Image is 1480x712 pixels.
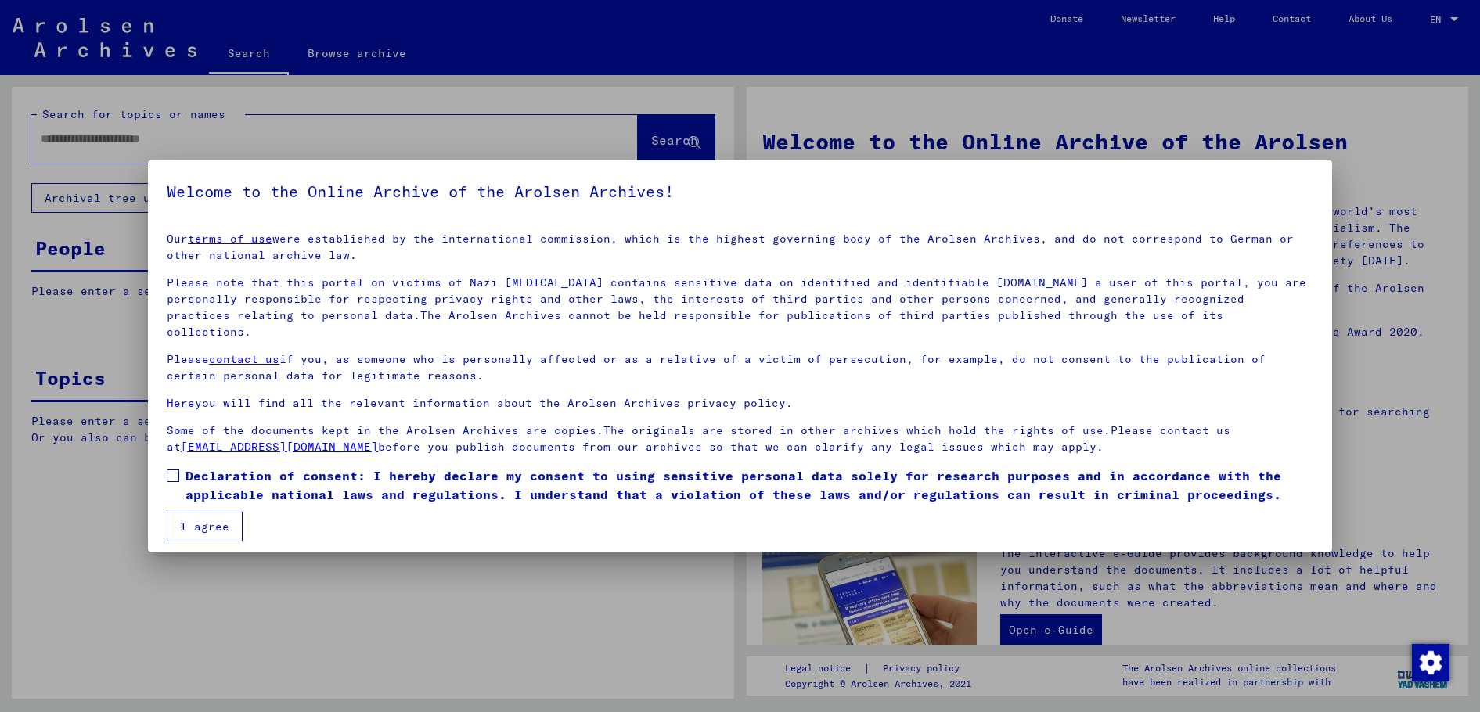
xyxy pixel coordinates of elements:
a: terms of use [188,232,272,246]
p: Our were established by the international commission, which is the highest governing body of the ... [167,231,1313,264]
button: I agree [167,512,243,541]
p: Please note that this portal on victims of Nazi [MEDICAL_DATA] contains sensitive data on identif... [167,275,1313,340]
p: you will find all the relevant information about the Arolsen Archives privacy policy. [167,395,1313,412]
h5: Welcome to the Online Archive of the Arolsen Archives! [167,179,1313,204]
a: [EMAIL_ADDRESS][DOMAIN_NAME] [181,440,378,454]
p: Please if you, as someone who is personally affected or as a relative of a victim of persecution,... [167,351,1313,384]
p: Some of the documents kept in the Arolsen Archives are copies.The originals are stored in other a... [167,423,1313,455]
a: contact us [209,352,279,366]
span: Declaration of consent: I hereby declare my consent to using sensitive personal data solely for r... [185,466,1313,504]
a: Here [167,396,195,410]
img: Change consent [1412,644,1449,681]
